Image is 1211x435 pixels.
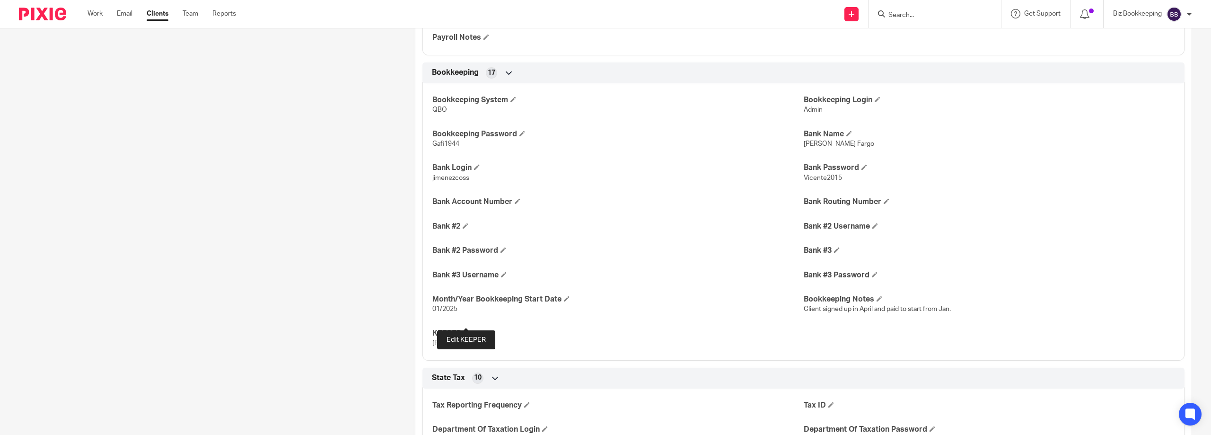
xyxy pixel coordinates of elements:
[117,9,132,18] a: Email
[88,9,103,18] a: Work
[887,11,973,20] input: Search
[432,328,803,338] h4: KEEPER
[488,68,495,78] span: 17
[1167,7,1182,22] img: svg%3E
[804,175,842,181] span: Vicente2015
[432,141,459,147] span: Gafi1944
[183,9,198,18] a: Team
[804,107,823,113] span: Admin
[474,373,482,382] span: 10
[432,129,803,139] h4: Bookkeeping Password
[804,294,1175,304] h4: Bookkeeping Notes
[1113,9,1162,18] p: Biz Bookkeeping
[432,425,803,435] h4: Department Of Taxation Login
[432,246,803,256] h4: Bank #2 Password
[432,400,803,410] h4: Tax Reporting Frequency
[432,373,465,383] span: State Tax
[804,222,1175,231] h4: Bank #2 Username
[432,107,447,113] span: QBO
[432,68,479,78] span: Bookkeeping
[804,197,1175,207] h4: Bank Routing Number
[432,33,803,43] h4: Payroll Notes
[19,8,66,20] img: Pixie
[804,306,951,312] span: Client signed up in April and paid to start from Jan.
[804,400,1175,410] h4: Tax ID
[147,9,168,18] a: Clients
[432,175,469,181] span: jimenezcoss
[432,340,484,346] span: [PERSON_NAME]
[432,270,803,280] h4: Bank #3 Username
[1024,10,1061,17] span: Get Support
[432,95,803,105] h4: Bookkeeping System
[432,197,803,207] h4: Bank Account Number
[804,425,1175,435] h4: Department Of Taxation Password
[432,163,803,173] h4: Bank Login
[432,306,457,312] span: 01/2025
[804,129,1175,139] h4: Bank Name
[804,141,874,147] span: [PERSON_NAME] Fargo
[432,222,803,231] h4: Bank #2
[432,294,803,304] h4: Month/Year Bookkeeping Start Date
[804,163,1175,173] h4: Bank Password
[804,246,1175,256] h4: Bank #3
[804,95,1175,105] h4: Bookkeeping Login
[804,270,1175,280] h4: Bank #3 Password
[212,9,236,18] a: Reports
